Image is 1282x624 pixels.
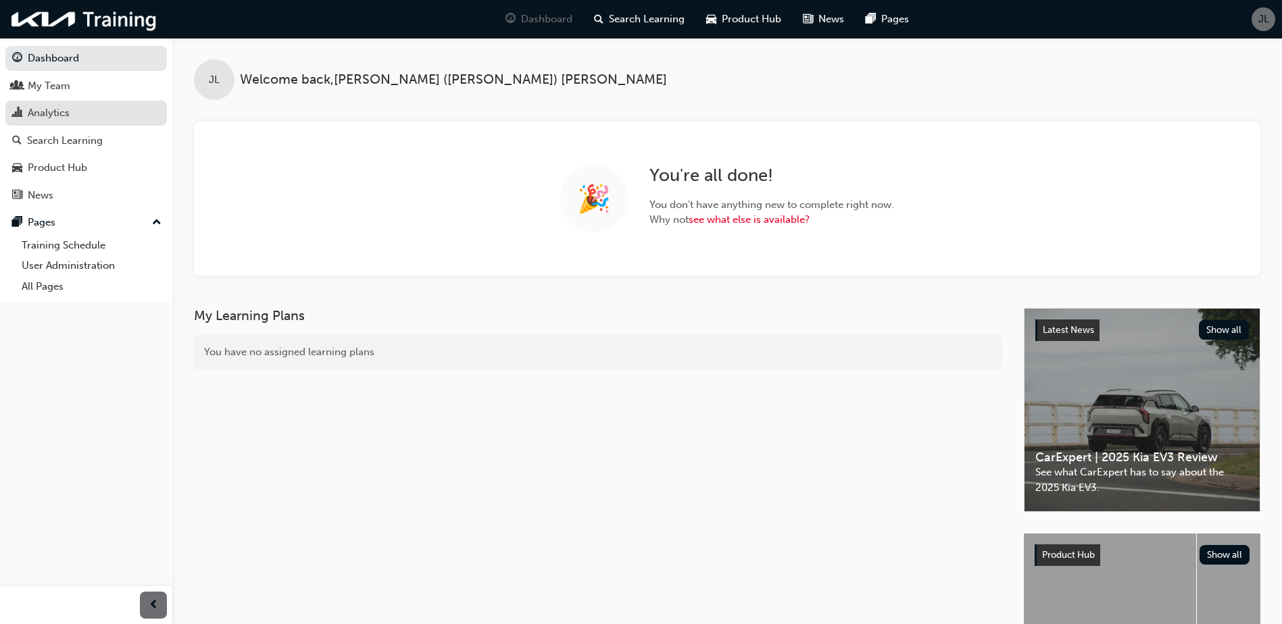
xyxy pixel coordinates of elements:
span: News [818,11,844,27]
span: Dashboard [521,11,572,27]
span: CarExpert | 2025 Kia EV3 Review [1035,450,1249,465]
button: Pages [5,210,167,235]
span: Why not [649,212,894,228]
span: pages-icon [866,11,876,28]
button: DashboardMy TeamAnalyticsSearch LearningProduct HubNews [5,43,167,210]
a: pages-iconPages [855,5,920,33]
a: News [5,183,167,208]
span: search-icon [12,135,22,147]
span: JL [1258,11,1269,27]
div: Analytics [28,105,70,121]
div: News [28,188,53,203]
span: guage-icon [506,11,516,28]
a: Latest NewsShow allCarExpert | 2025 Kia EV3 ReviewSee what CarExpert has to say about the 2025 Ki... [1024,308,1260,512]
a: Product Hub [5,155,167,180]
div: My Team [28,78,70,94]
span: Welcome back , [PERSON_NAME] ([PERSON_NAME]) [PERSON_NAME] [240,72,667,88]
a: news-iconNews [792,5,855,33]
span: car-icon [12,162,22,174]
a: Training Schedule [16,235,167,256]
span: news-icon [12,190,22,202]
span: up-icon [152,214,162,232]
a: guage-iconDashboard [495,5,583,33]
h2: You ' re all done! [649,165,894,186]
span: guage-icon [12,53,22,65]
a: My Team [5,74,167,99]
span: Pages [881,11,909,27]
div: You have no assigned learning plans [194,334,1002,370]
a: Latest NewsShow all [1035,319,1249,341]
button: Show all [1199,320,1250,340]
a: Dashboard [5,46,167,71]
div: Product Hub [28,160,87,176]
h3: My Learning Plans [194,308,1002,323]
span: 🎉 [577,191,611,207]
a: Product HubShow all [1035,544,1250,566]
span: See what CarExpert has to say about the 2025 Kia EV3. [1035,465,1249,495]
a: search-iconSearch Learning [583,5,695,33]
a: Analytics [5,101,167,126]
img: kia-training [7,5,162,33]
a: All Pages [16,276,167,297]
span: prev-icon [149,597,159,614]
div: Search Learning [27,133,103,149]
span: Product Hub [1042,549,1095,561]
button: Show all [1200,545,1250,565]
span: Latest News [1043,324,1094,336]
span: chart-icon [12,107,22,120]
span: JL [209,72,220,88]
button: JL [1252,7,1275,31]
span: pages-icon [12,217,22,229]
span: You don ' t have anything new to complete right now. [649,197,894,213]
a: Search Learning [5,128,167,153]
span: Search Learning [609,11,685,27]
span: news-icon [803,11,813,28]
a: see what else is available? [689,213,810,226]
a: car-iconProduct Hub [695,5,792,33]
span: search-icon [594,11,603,28]
span: car-icon [706,11,716,28]
span: Product Hub [722,11,781,27]
span: people-icon [12,80,22,93]
a: User Administration [16,255,167,276]
div: Pages [28,215,55,230]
